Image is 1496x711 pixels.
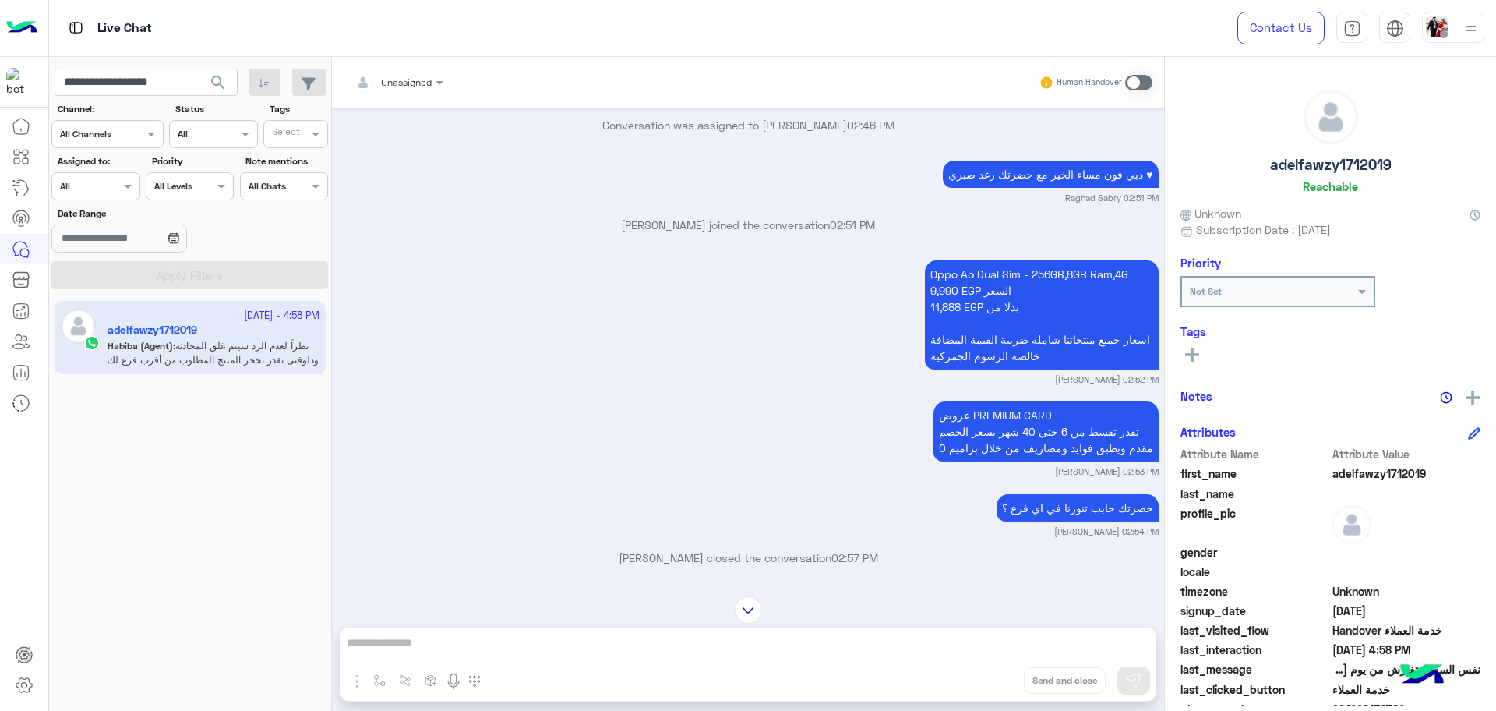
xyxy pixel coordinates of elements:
img: hulul-logo.png [1395,649,1449,703]
b: Not Set [1190,285,1222,297]
button: search [199,69,238,102]
span: 2025-10-06T13:58:25.09Z [1332,642,1481,658]
p: 6/10/2025, 2:53 PM [933,401,1159,462]
span: last_name [1180,486,1329,502]
img: add [1466,391,1480,405]
img: defaultAdmin.png [1304,90,1357,143]
span: 2025-09-26T10:07:38.287Z [1332,603,1481,619]
span: 02:51 PM [830,218,875,232]
img: tab [66,18,86,37]
label: Priority [152,154,232,168]
span: profile_pic [1180,505,1329,541]
small: [PERSON_NAME] 02:52 PM [1055,373,1159,386]
p: [PERSON_NAME] closed the conversation [338,550,1159,566]
img: scroll [735,596,762,624]
span: Unknown [1180,205,1241,221]
label: Tags [270,102,326,116]
img: defaultAdmin.png [1332,505,1371,544]
label: Date Range [58,207,232,221]
span: 02:46 PM [847,118,894,132]
p: 6/10/2025, 2:51 PM [943,161,1158,188]
span: gender [1180,544,1329,561]
img: notes [1440,391,1452,404]
p: [PERSON_NAME] joined the conversation [338,217,1159,233]
h6: Reachable [1303,179,1358,193]
h6: Tags [1180,324,1480,338]
span: Attribute Value [1332,446,1481,462]
span: last_clicked_button [1180,681,1329,698]
label: Channel: [58,102,162,116]
span: last_visited_flow [1180,622,1329,638]
a: Contact Us [1237,12,1325,44]
a: tab [1336,12,1367,44]
small: Raghad Sabry 02:51 PM [1065,192,1159,204]
span: last_interaction [1180,642,1329,658]
h6: Attributes [1180,425,1236,439]
img: tab [1343,19,1361,37]
span: signup_date [1180,603,1329,619]
img: 1403182699927242 [6,68,34,96]
h5: adelfawzy1712019 [1270,156,1392,174]
img: Logo [6,12,37,44]
img: profile [1461,19,1480,38]
span: Handover خدمة العملاء [1332,622,1481,638]
button: Send and close [1024,667,1106,694]
span: خدمة العملاء [1332,681,1481,698]
h6: Notes [1180,389,1212,403]
span: Attribute Name [1180,446,1329,462]
small: Human Handover [1057,76,1122,89]
span: timezone [1180,583,1329,600]
p: Live Chat [97,18,152,39]
span: Subscription Date : [DATE] [1196,221,1331,238]
small: [PERSON_NAME] 02:53 PM [1055,465,1159,478]
span: نفس السعر متغيرش من يوم 25/09/2025 [1332,661,1481,677]
span: Unassigned [381,76,432,88]
p: 6/10/2025, 2:54 PM [997,494,1159,522]
button: Apply Filters [51,261,328,289]
h6: Priority [1180,256,1221,270]
p: 6/10/2025, 2:52 PM [925,260,1159,370]
span: 02:57 PM [831,551,878,564]
img: userImage [1426,16,1448,37]
label: Assigned to: [58,154,138,168]
span: null [1332,564,1481,580]
span: search [209,73,228,92]
span: Unknown [1332,583,1481,600]
span: first_name [1180,465,1329,482]
span: adelfawzy1712019 [1332,465,1481,482]
img: tab [1386,19,1404,37]
span: locale [1180,564,1329,580]
label: Status [175,102,256,116]
p: Conversation was assigned to [PERSON_NAME] [338,117,1159,133]
label: Note mentions [245,154,326,168]
small: [PERSON_NAME] 02:54 PM [1054,525,1159,538]
span: null [1332,544,1481,561]
div: Select [270,125,300,143]
span: last_message [1180,661,1329,677]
